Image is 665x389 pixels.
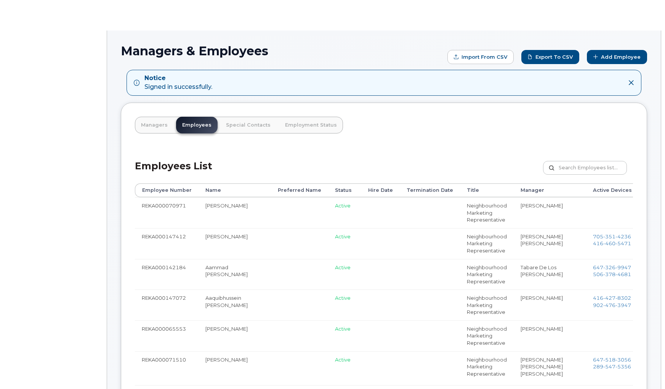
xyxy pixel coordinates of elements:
li: [PERSON_NAME] [521,370,579,378]
th: Name [199,183,271,197]
span: 705 [593,233,631,240]
td: REKA000070971 [135,197,199,228]
th: Hire Date [361,183,400,197]
th: Employee Number [135,183,199,197]
td: Aammad [PERSON_NAME] [199,259,271,290]
h1: Managers & Employees [121,44,444,58]
a: 7053514236 [593,233,631,240]
form: Import from CSV [447,50,514,64]
h2: Employees List [135,161,212,183]
span: 3947 [615,302,631,308]
li: [PERSON_NAME] [521,356,579,363]
a: 6475183056 [593,357,631,363]
span: Active [335,203,351,209]
span: 902 [593,302,631,308]
div: Signed in successfully. [144,74,212,92]
span: 427 [603,295,615,301]
td: Neighbourhood Marketing Representative [460,351,514,386]
li: [PERSON_NAME] [521,240,579,247]
td: [PERSON_NAME] [199,320,271,351]
td: REKA000071510 [135,351,199,386]
th: Preferred Name [271,183,328,197]
a: 4164278302 [593,295,631,301]
a: Export to CSV [521,50,579,64]
span: Active [335,326,351,332]
strong: Notice [144,74,212,83]
span: Active [335,295,351,301]
li: [PERSON_NAME] [521,325,579,333]
span: Active [335,357,351,363]
td: REKA000142184 [135,259,199,290]
li: [PERSON_NAME] [521,363,579,370]
a: 6473269947 [593,264,631,270]
li: [PERSON_NAME] [521,202,579,209]
td: Aaquibhussein [PERSON_NAME] [199,289,271,320]
td: Neighbourhood Marketing Representative [460,259,514,290]
th: Manager [514,183,586,197]
a: Managers [135,117,174,133]
span: 460 [603,240,615,246]
span: 3056 [615,357,631,363]
td: Neighbourhood Marketing Representative [460,197,514,228]
td: Neighbourhood Marketing Representative [460,320,514,351]
span: 518 [603,357,615,363]
a: Employees [176,117,218,133]
td: REKA000147072 [135,289,199,320]
a: Add Employee [587,50,647,64]
span: 351 [603,233,615,240]
span: 506 [593,271,631,277]
span: 5356 [615,363,631,370]
span: 5471 [615,240,631,246]
td: REKA000147412 [135,228,199,259]
li: [PERSON_NAME] [521,233,579,240]
td: [PERSON_NAME] [199,197,271,228]
td: [PERSON_NAME] [199,228,271,259]
span: 476 [603,302,615,308]
a: 5063784681 [593,271,631,277]
span: 647 [593,357,631,363]
span: 416 [593,295,631,301]
span: 378 [603,271,615,277]
span: 326 [603,264,615,270]
span: 4681 [615,271,631,277]
td: REKA000065553 [135,320,199,351]
th: Status [328,183,361,197]
td: [PERSON_NAME] [199,351,271,386]
th: Termination Date [400,183,460,197]
span: 8302 [615,295,631,301]
span: 647 [593,264,631,270]
span: Active [335,264,351,270]
td: Neighbourhood Marketing Representative [460,289,514,320]
span: 9947 [615,264,631,270]
th: Title [460,183,514,197]
li: [PERSON_NAME] [521,294,579,302]
span: 289 [593,363,631,370]
a: 4164605471 [593,240,631,246]
span: 4236 [615,233,631,240]
th: Active Devices [586,183,639,197]
span: 416 [593,240,631,246]
a: 9024763947 [593,302,631,308]
span: 547 [603,363,615,370]
a: 2895475356 [593,363,631,370]
span: Active [335,233,351,240]
a: Employment Status [279,117,343,133]
a: Special Contacts [220,117,277,133]
li: Tabare De Los [PERSON_NAME] [521,264,579,278]
td: Neighbourhood Marketing Representative [460,228,514,259]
